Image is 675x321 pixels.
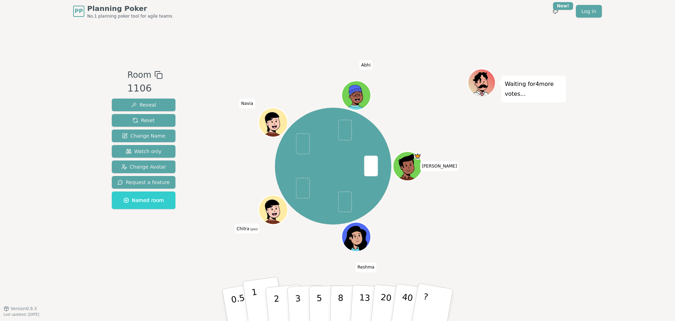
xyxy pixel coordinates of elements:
button: Named room [112,191,175,209]
p: Waiting for 4 more votes... [505,79,562,99]
button: Change Avatar [112,160,175,173]
span: Room [127,69,151,81]
button: Request a feature [112,176,175,189]
span: Matt is the host [414,152,421,160]
span: No.1 planning poker tool for agile teams [87,13,172,19]
span: Request a feature [117,179,170,186]
span: Click to change your name [420,161,459,171]
span: PP [75,7,83,15]
span: (you) [249,227,258,231]
a: PPPlanning PokerNo.1 planning poker tool for agile teams [73,4,172,19]
span: Reveal [131,101,156,108]
button: Reset [112,114,175,127]
span: Click to change your name [360,60,373,70]
div: New! [553,2,573,10]
span: Watch only [126,148,162,155]
span: Version 0.9.3 [11,306,37,311]
button: New! [549,5,562,18]
span: Click to change your name [356,262,376,272]
button: Watch only [112,145,175,158]
span: Click to change your name [239,99,255,108]
span: Named room [123,197,164,204]
div: 1106 [127,81,162,96]
span: Click to change your name [235,224,259,233]
span: Change Avatar [121,163,166,170]
button: Version0.9.3 [4,306,37,311]
button: Click to change your avatar [259,196,287,224]
span: Last updated: [DATE] [4,313,39,316]
button: Change Name [112,130,175,142]
span: Reset [133,117,155,124]
span: Planning Poker [87,4,172,13]
span: Change Name [122,132,165,139]
a: Log in [576,5,602,18]
button: Reveal [112,99,175,111]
